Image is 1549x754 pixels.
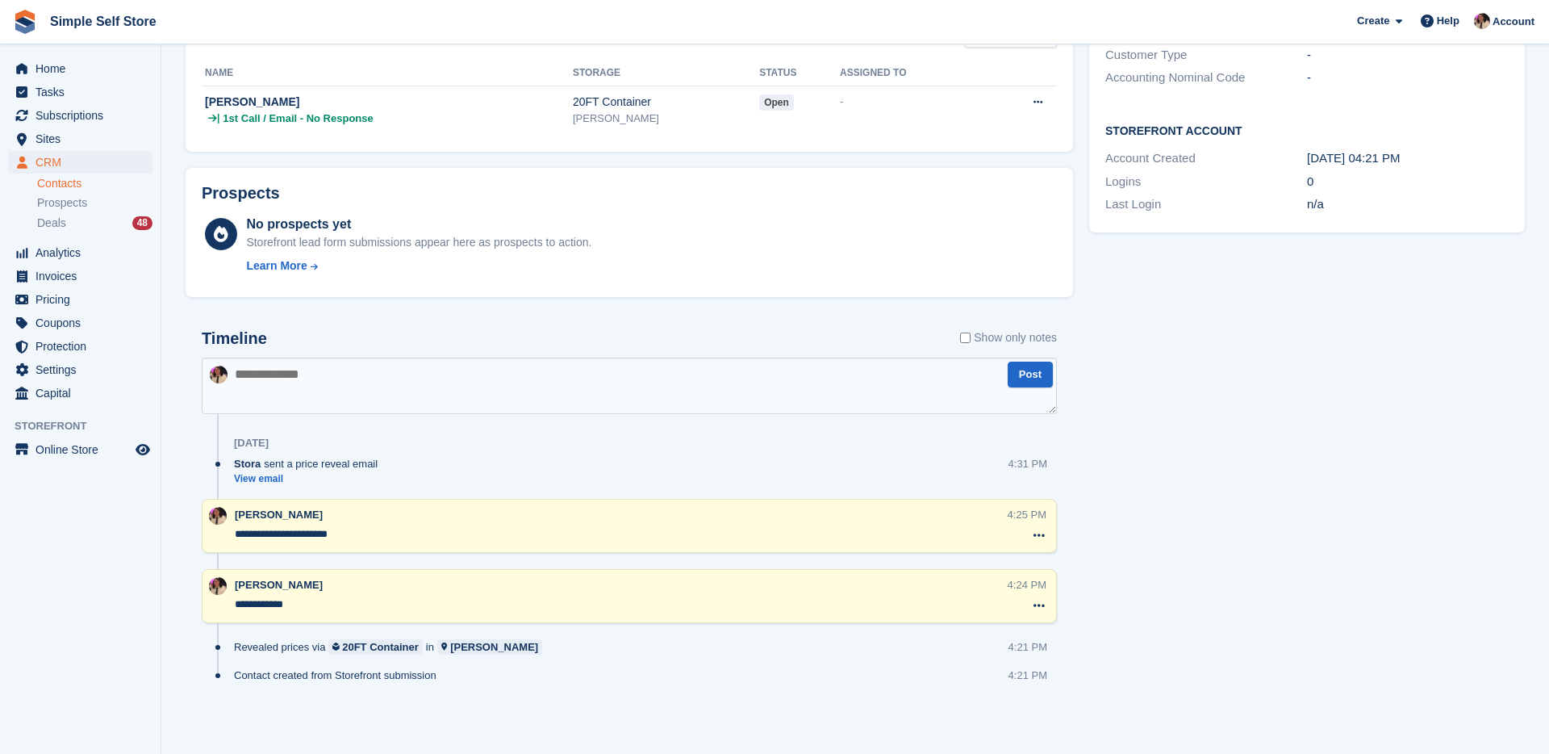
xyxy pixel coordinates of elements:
div: [DATE] 04:21 PM [1307,149,1509,168]
span: [PERSON_NAME] [235,509,323,521]
span: Settings [35,358,132,381]
input: Show only notes [960,329,971,346]
div: No prospects yet [246,215,591,234]
a: Learn More [246,258,591,274]
div: 4:25 PM [1008,507,1046,522]
span: [PERSON_NAME] [235,579,323,591]
div: [PERSON_NAME] [450,639,538,655]
span: Storefront [15,418,161,434]
div: [DATE] [234,437,269,450]
div: 20FT Container [342,639,419,655]
div: [PERSON_NAME] [205,94,573,111]
div: 4:24 PM [1008,577,1046,593]
span: Analytics [35,241,132,264]
div: Last Login [1105,195,1307,214]
span: Deals [37,216,66,231]
a: menu [8,241,152,264]
span: Account [1493,14,1534,30]
a: Contacts [37,176,152,191]
span: CRM [35,151,132,174]
div: Revealed prices via in [234,639,550,655]
div: 4:31 PM [1008,456,1047,471]
a: Deals 48 [37,215,152,232]
a: menu [8,288,152,311]
span: 1st Call / Email - No Response [223,111,373,127]
a: 20FT Container [328,639,422,655]
a: Preview store [133,440,152,459]
span: open [759,94,794,111]
a: menu [8,438,152,461]
h2: Prospects [202,184,280,203]
a: menu [8,57,152,80]
a: menu [8,104,152,127]
span: Protection [35,335,132,358]
a: [PERSON_NAME] [437,639,542,655]
a: menu [8,312,152,334]
label: Show only notes [960,329,1057,346]
span: Create [1357,13,1389,29]
div: - [1307,69,1509,87]
div: n/a [1307,195,1509,214]
a: menu [8,358,152,381]
span: Help [1437,13,1459,29]
span: Sites [35,128,132,150]
span: Prospects [37,195,87,211]
span: | [217,111,219,127]
div: 48 [132,216,152,230]
th: Assigned to [840,61,983,86]
img: Scott McCutcheon [1474,13,1490,29]
a: menu [8,128,152,150]
span: Invoices [35,265,132,287]
h2: Timeline [202,329,267,348]
img: Scott McCutcheon [210,366,228,383]
div: Account Created [1105,149,1307,168]
a: View email [234,472,386,486]
div: 4:21 PM [1008,639,1047,655]
a: menu [8,151,152,174]
div: Logins [1105,173,1307,191]
span: Stora [234,456,261,471]
div: Customer Type [1105,46,1307,65]
img: stora-icon-8386f47178a22dfd0bd8f6a31ec36ba5ce8667c1dd55bd0f319d3a0aa187defe.svg [13,10,37,34]
th: Storage [573,61,759,86]
a: menu [8,382,152,404]
a: menu [8,265,152,287]
div: Contact created from Storefront submission [234,668,445,683]
a: Prospects [37,195,152,212]
img: Scott McCutcheon [209,507,227,525]
a: menu [8,81,152,103]
div: - [840,94,983,110]
a: menu [8,335,152,358]
button: Post [1008,362,1053,388]
span: Capital [35,382,132,404]
div: [PERSON_NAME] [573,111,759,127]
th: Name [202,61,573,86]
div: - [1307,46,1509,65]
span: Subscriptions [35,104,132,127]
div: 20FT Container [573,94,759,111]
span: Home [35,57,132,80]
div: sent a price reveal email [234,456,386,471]
div: Storefront lead form submissions appear here as prospects to action. [246,234,591,251]
span: Pricing [35,288,132,311]
img: Scott McCutcheon [209,577,227,595]
div: 4:21 PM [1008,668,1047,683]
span: Online Store [35,438,132,461]
th: Status [759,61,840,86]
a: Simple Self Store [44,8,163,35]
div: Learn More [246,258,307,274]
div: 0 [1307,173,1509,191]
span: Tasks [35,81,132,103]
h2: Storefront Account [1105,122,1509,138]
span: Coupons [35,312,132,334]
div: Accounting Nominal Code [1105,69,1307,87]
